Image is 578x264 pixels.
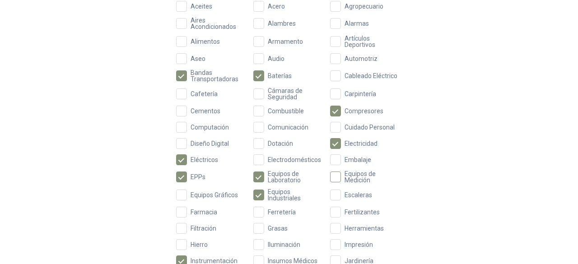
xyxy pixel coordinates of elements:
[264,225,291,232] span: Grasas
[341,258,377,264] span: Jardinería
[264,171,325,183] span: Equipos de Laboratorio
[341,91,380,97] span: Carpintería
[187,140,233,147] span: Diseño Digital
[264,140,297,147] span: Dotación
[187,124,233,130] span: Computación
[264,108,308,114] span: Combustible
[264,124,312,130] span: Comunicación
[187,56,209,62] span: Aseo
[187,91,221,97] span: Cafetería
[187,38,224,45] span: Alimentos
[187,209,221,215] span: Farmacia
[341,225,387,232] span: Herramientas
[264,3,289,9] span: Acero
[187,3,216,9] span: Aceites
[187,108,224,114] span: Cementos
[264,157,325,163] span: Electrodomésticos
[187,192,242,198] span: Equipos Gráficos
[187,258,241,264] span: Instrumentación
[341,124,398,130] span: Cuidado Personal
[341,20,373,27] span: Alarmas
[264,20,299,27] span: Alambres
[264,258,321,264] span: Insumos Médicos
[341,192,376,198] span: Escaleras
[187,174,209,180] span: EPPs
[341,35,402,48] span: Artículos Deportivos
[264,88,325,100] span: Cámaras de Seguridad
[187,241,211,248] span: Hierro
[341,108,387,114] span: Compresores
[264,189,325,201] span: Equipos Industriales
[341,241,377,248] span: Impresión
[341,73,401,79] span: Cableado Eléctrico
[341,157,375,163] span: Embalaje
[264,209,299,215] span: Ferretería
[187,69,248,82] span: Bandas Transportadoras
[341,56,381,62] span: Automotriz
[187,17,248,30] span: Aires Acondicionados
[264,56,288,62] span: Audio
[264,38,307,45] span: Armamento
[187,157,222,163] span: Eléctricos
[341,140,381,147] span: Electricidad
[264,73,295,79] span: Baterías
[264,241,304,248] span: Iluminación
[341,209,383,215] span: Fertilizantes
[187,225,220,232] span: Filtración
[341,171,402,183] span: Equipos de Medición
[341,3,387,9] span: Agropecuario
